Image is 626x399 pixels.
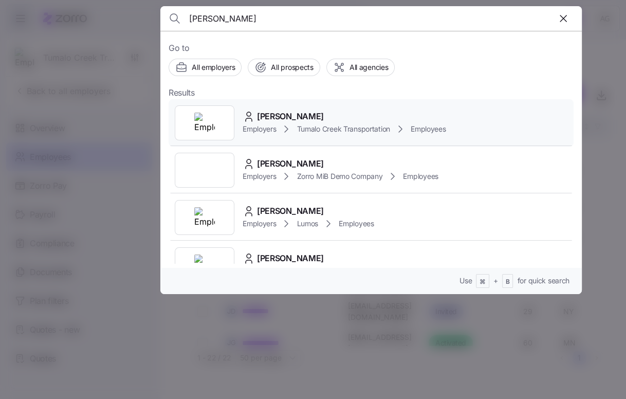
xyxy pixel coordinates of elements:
span: ⌘ [480,278,486,286]
span: Go to [169,42,574,55]
span: Lumos [297,219,318,229]
span: Tumalo Creek Transportation [297,124,390,134]
span: Employees [339,219,374,229]
img: Employer logo [194,113,215,133]
button: All employers [169,59,242,76]
span: + [493,276,498,286]
span: Employers [243,124,276,134]
span: [PERSON_NAME] [257,252,324,265]
span: All agencies [349,62,389,72]
img: Employer logo [194,207,215,228]
span: All prospects [271,62,313,72]
span: Employers [243,171,276,182]
span: Employees [411,124,446,134]
span: for quick search [517,276,569,286]
span: B [506,278,510,286]
span: [PERSON_NAME] [257,205,324,217]
span: Employers [243,219,276,229]
span: [PERSON_NAME] [257,157,324,170]
span: Use [459,276,472,286]
span: Results [169,86,195,99]
img: Employer logo [194,255,215,275]
span: All employers [192,62,235,72]
span: Employees [403,171,438,182]
button: All agencies [326,59,395,76]
button: All prospects [248,59,320,76]
span: Zorro MiB Demo Company [297,171,382,182]
span: [PERSON_NAME] [257,110,324,123]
